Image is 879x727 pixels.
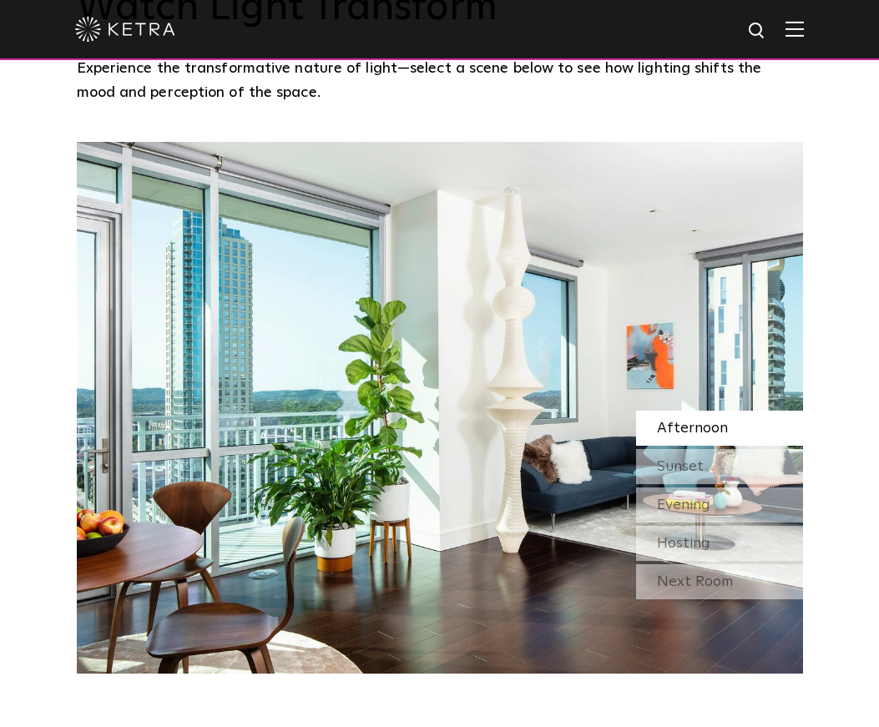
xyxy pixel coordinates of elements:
img: search icon [747,21,768,42]
span: Hosting [657,536,710,551]
div: Next Room [636,564,803,599]
img: SS_HBD_LivingRoom_Desktop_01 [77,142,803,674]
img: ketra-logo-2019-white [75,17,175,42]
span: Evening [657,497,710,512]
span: Sunset [657,459,704,474]
img: Hamburger%20Nav.svg [786,21,804,37]
p: Experience the transformative nature of light—select a scene below to see how lighting shifts the... [77,57,803,104]
span: Afternoon [657,421,728,436]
